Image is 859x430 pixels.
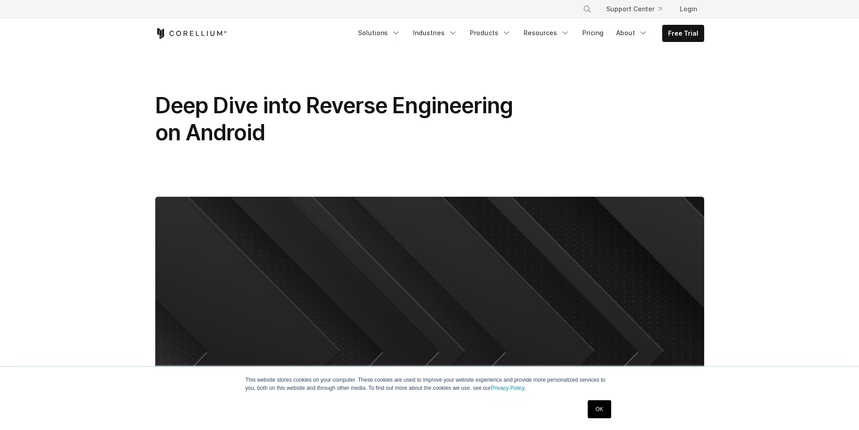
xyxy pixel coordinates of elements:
[663,25,704,42] a: Free Trial
[611,25,653,41] a: About
[408,25,463,41] a: Industries
[155,28,227,39] a: Corellium Home
[353,25,704,42] div: Navigation Menu
[673,1,704,17] a: Login
[599,1,669,17] a: Support Center
[246,376,614,392] p: This website stores cookies on your computer. These cookies are used to improve your website expe...
[572,1,704,17] div: Navigation Menu
[491,385,526,391] a: Privacy Policy.
[577,25,609,41] a: Pricing
[579,1,595,17] button: Search
[464,25,516,41] a: Products
[353,25,406,41] a: Solutions
[155,92,513,146] span: Deep Dive into Reverse Engineering on Android
[518,25,575,41] a: Resources
[588,400,611,418] a: OK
